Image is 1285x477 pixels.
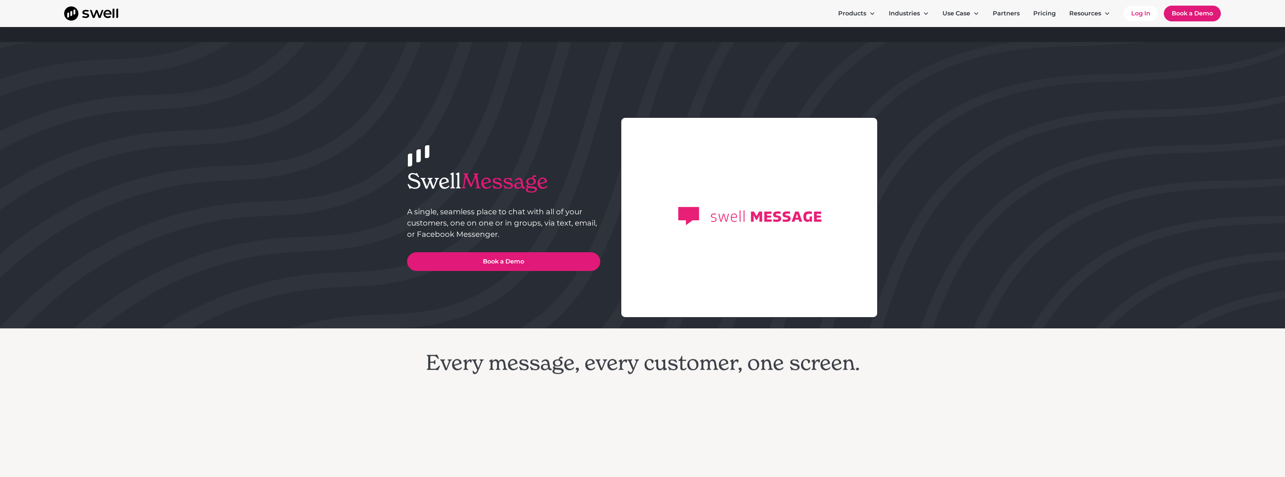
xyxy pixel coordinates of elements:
[889,9,920,18] div: Industries
[1063,6,1116,21] div: Resources
[942,9,970,18] div: Use Case
[987,6,1026,21] a: Partners
[1124,6,1158,21] a: Log In
[425,350,860,375] h1: Every message, every customer, one screen.
[936,6,985,21] div: Use Case
[461,168,548,194] span: Message
[832,6,881,21] div: Products
[64,6,118,21] a: home
[407,252,600,271] a: Book a Demo
[1027,6,1062,21] a: Pricing
[1069,9,1101,18] div: Resources
[407,206,600,240] p: A single, seamless place to chat with all of your customers, one on one or in groups, via text, e...
[1164,6,1221,21] a: Book a Demo
[407,169,600,194] h1: Swell
[838,9,866,18] div: Products
[883,6,935,21] div: Industries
